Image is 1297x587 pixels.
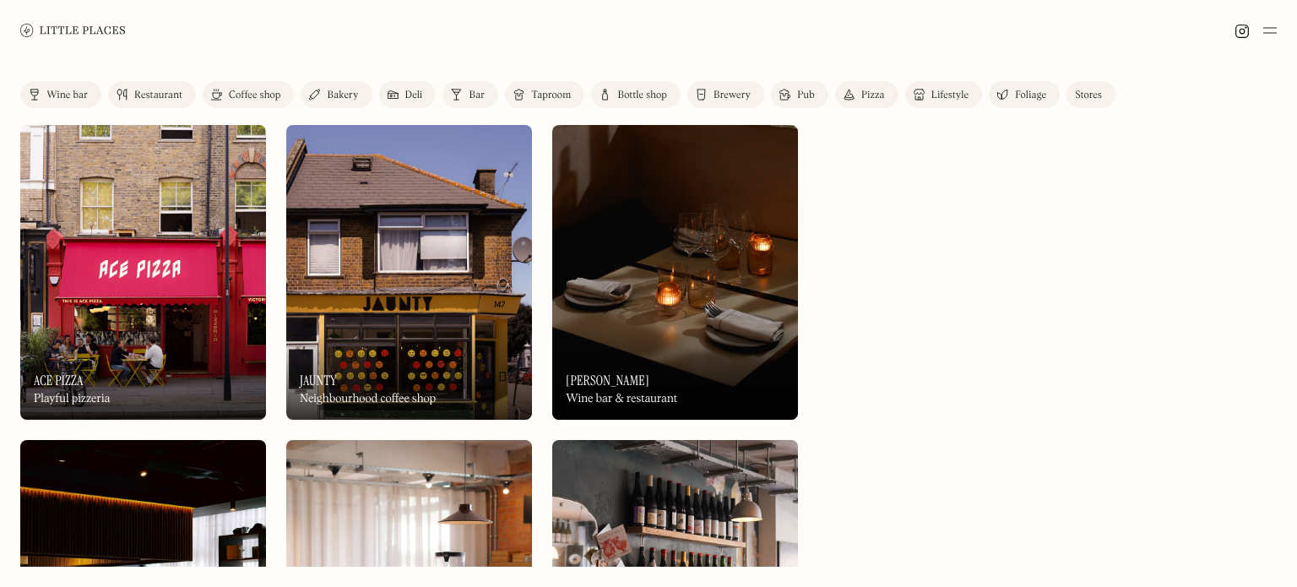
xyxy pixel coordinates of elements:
[617,90,667,101] div: Bottle shop
[108,81,196,108] a: Restaurant
[300,392,436,406] div: Neighbourhood coffee shop
[1075,90,1102,101] div: Stores
[203,81,294,108] a: Coffee shop
[566,372,649,389] h3: [PERSON_NAME]
[989,81,1060,108] a: Foliage
[469,90,485,101] div: Bar
[1015,90,1046,101] div: Foliage
[905,81,982,108] a: Lifestyle
[286,125,532,420] img: Jaunty
[771,81,828,108] a: Pub
[835,81,898,108] a: Pizza
[405,90,423,101] div: Deli
[20,125,266,420] a: Ace PizzaAce PizzaAce PizzaPlayful pizzeria
[34,372,84,389] h3: Ace Pizza
[46,90,88,101] div: Wine bar
[1066,81,1115,108] a: Stores
[931,90,969,101] div: Lifestyle
[229,90,280,101] div: Coffee shop
[327,90,358,101] div: Bakery
[714,90,751,101] div: Brewery
[505,81,584,108] a: Taproom
[379,81,437,108] a: Deli
[552,125,798,420] img: Luna
[134,90,182,101] div: Restaurant
[301,81,372,108] a: Bakery
[591,81,681,108] a: Bottle shop
[531,90,571,101] div: Taproom
[34,392,111,406] div: Playful pizzeria
[552,125,798,420] a: LunaLuna[PERSON_NAME]Wine bar & restaurant
[442,81,498,108] a: Bar
[797,90,815,101] div: Pub
[20,125,266,420] img: Ace Pizza
[861,90,885,101] div: Pizza
[286,125,532,420] a: JauntyJauntyJauntyNeighbourhood coffee shop
[300,372,337,389] h3: Jaunty
[20,81,101,108] a: Wine bar
[687,81,764,108] a: Brewery
[566,392,677,406] div: Wine bar & restaurant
